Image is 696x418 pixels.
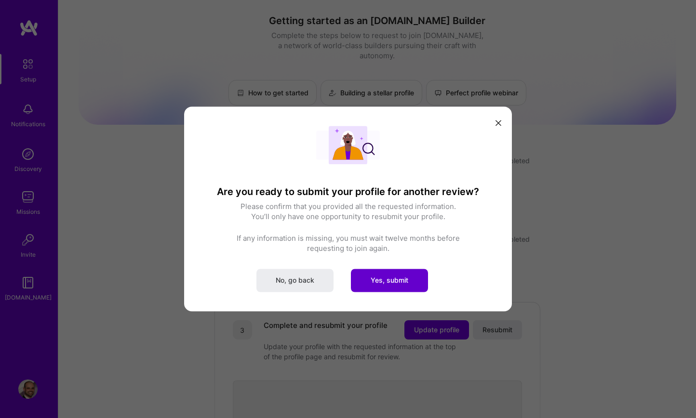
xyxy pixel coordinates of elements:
span: Yes, submit [371,275,408,285]
h3: Are you ready to submit your profile for another review? [203,186,493,197]
p: If any information is missing, you must wait twelve months before requesting to join again. [203,233,493,253]
div: modal [184,106,512,311]
p: Please confirm that you provided all the requested information. You’ll only have one opportunity ... [203,201,493,222]
img: User [316,126,380,164]
span: No, go back [276,275,314,285]
i: icon Close [495,120,501,126]
button: No, go back [256,269,334,292]
button: Yes, submit [351,269,428,292]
